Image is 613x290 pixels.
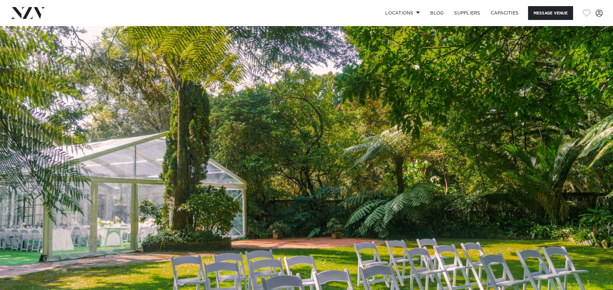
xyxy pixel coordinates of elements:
[528,6,573,20] button: Message Venue
[10,7,45,19] img: nzv-logo.png
[449,6,485,20] a: SUPPLIERS
[486,6,524,20] a: Capacities
[425,6,449,20] a: BLOG
[380,6,425,20] a: Locations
